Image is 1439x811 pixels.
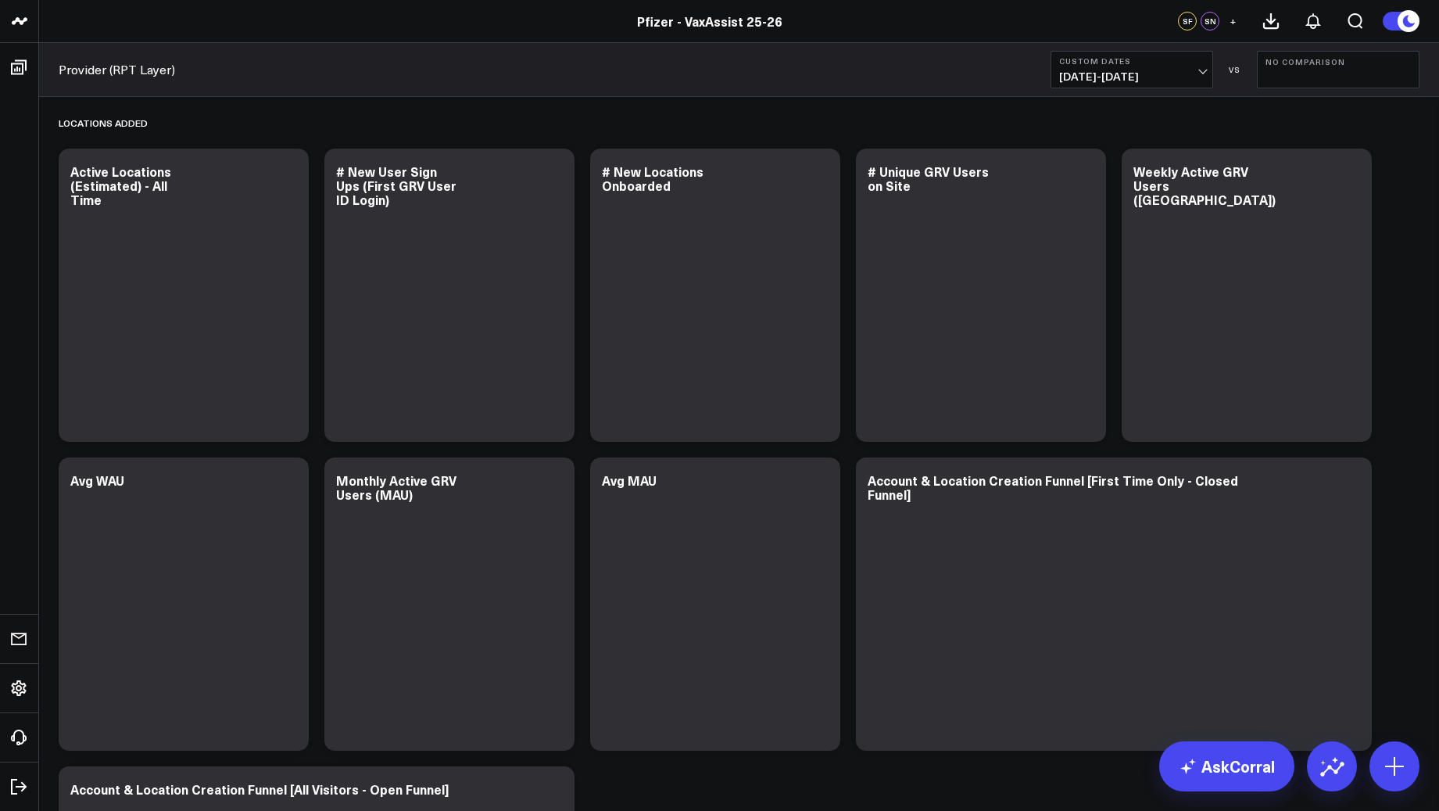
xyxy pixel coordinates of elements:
span: [DATE] - [DATE] [1059,70,1205,83]
div: # New Locations Onboarded [602,163,703,194]
div: Locations Added [59,105,148,141]
div: Weekly Active GRV Users ([GEOGRAPHIC_DATA]) [1133,163,1276,208]
a: Pfizer - VaxAssist 25-26 [637,13,782,30]
div: Account & Location Creation Funnel [First Time Only - Closed Funnel] [868,472,1238,503]
button: + [1223,12,1242,31]
div: VS [1221,65,1249,74]
div: Account & Location Creation Funnel [All Visitors - Open Funnel] [70,780,449,798]
div: Active Locations (Estimated) - All Time [70,163,171,208]
button: No Comparison [1257,51,1419,88]
span: + [1230,16,1237,27]
div: SN [1201,12,1219,31]
a: AskCorral [1159,741,1294,791]
b: Custom Dates [1059,56,1205,66]
a: Provider (RPT Layer) [59,61,175,78]
button: Custom Dates[DATE]-[DATE] [1051,51,1213,88]
div: Avg WAU [70,472,124,489]
div: SF [1178,12,1197,31]
div: # New User Sign Ups (First GRV User ID Login) [336,163,456,208]
div: Monthly Active GRV Users (MAU) [336,472,456,503]
div: Avg MAU [602,472,657,489]
b: No Comparison [1265,57,1411,66]
div: # Unique GRV Users on Site [868,163,989,194]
